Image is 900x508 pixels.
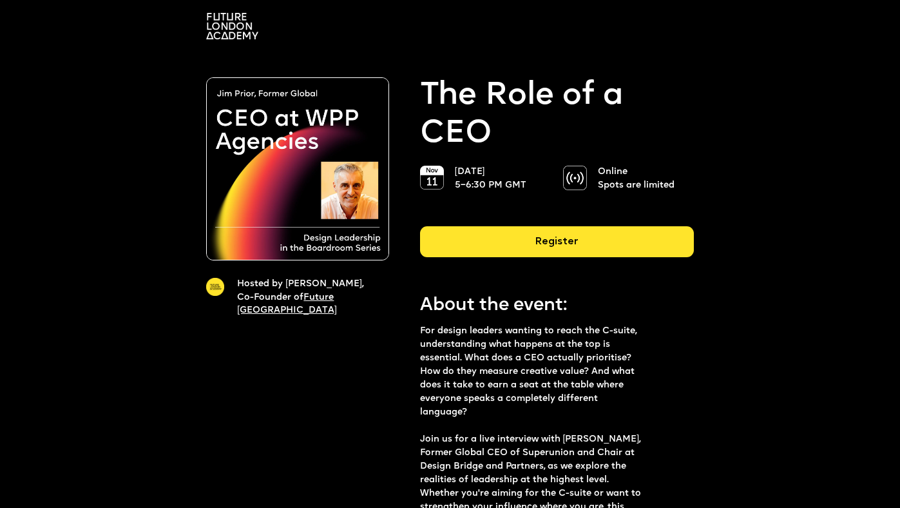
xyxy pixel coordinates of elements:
p: The Role of a CEO [420,77,694,153]
img: A yellow circle with Future London Academy logo [206,278,224,296]
div: Register [420,226,694,257]
a: Register [420,226,694,268]
p: [DATE] 5–6:30 PM GMT [455,166,541,193]
p: Hosted by [PERSON_NAME], Co-Founder of [237,278,374,318]
p: Online Spots are limited [598,166,684,193]
img: A logo saying in 3 lines: Future London Academy [206,13,258,39]
p: About the event: [420,293,667,318]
